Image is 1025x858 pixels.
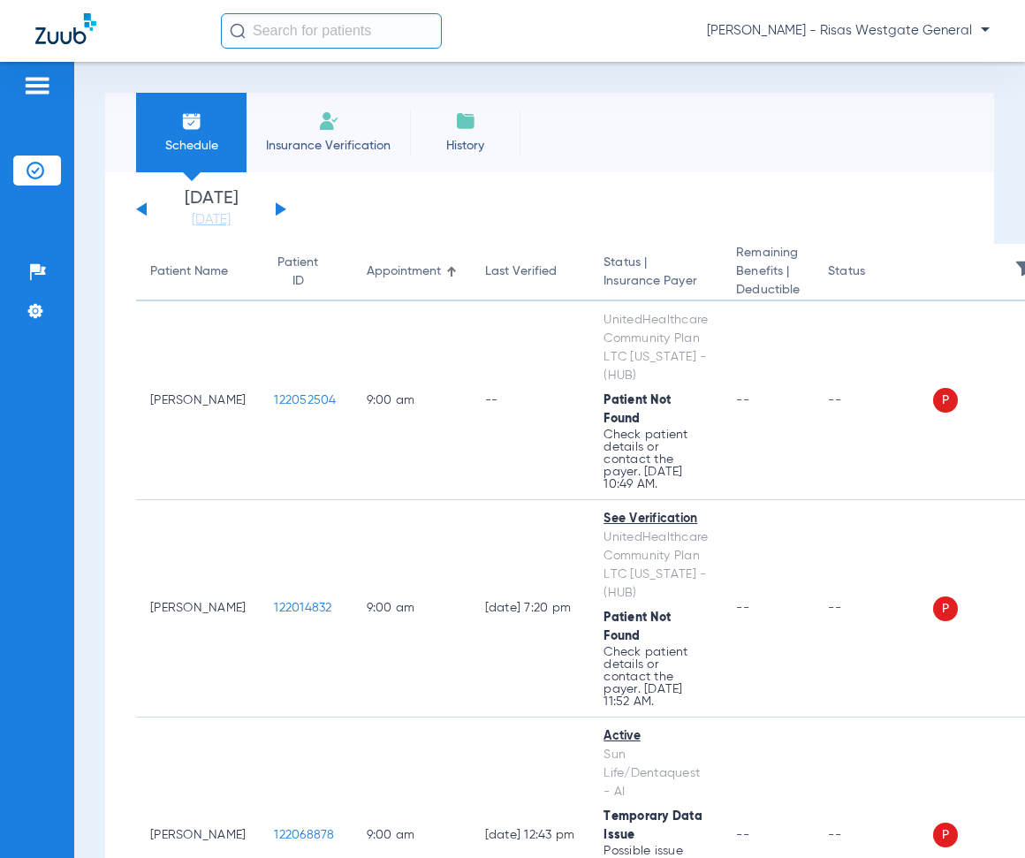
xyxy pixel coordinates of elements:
span: [PERSON_NAME] - Risas Westgate General [707,22,990,40]
img: Schedule [181,110,202,132]
input: Search for patients [221,13,442,49]
div: Patient ID [274,254,322,291]
p: Check patient details or contact the payer. [DATE] 11:52 AM. [604,646,708,708]
div: Appointment [367,262,441,281]
img: Search Icon [230,23,246,39]
span: Insurance Payer [604,272,708,291]
div: Patient Name [150,262,228,281]
img: Zuub Logo [35,13,96,44]
span: -- [736,394,749,406]
span: P [933,823,958,847]
div: See Verification [604,510,708,528]
span: 122068878 [274,829,334,841]
li: [DATE] [158,190,264,229]
img: Manual Insurance Verification [318,110,339,132]
img: History [455,110,476,132]
div: Last Verified [485,262,557,281]
span: -- [736,602,749,614]
td: 9:00 AM [353,301,471,500]
div: Last Verified [485,262,576,281]
td: -- [814,500,933,718]
span: 122014832 [274,602,331,614]
span: 122052504 [274,394,336,406]
div: Sun Life/Dentaquest - AI [604,746,708,801]
div: UnitedHealthcare Community Plan LTC [US_STATE] - (HUB) [604,311,708,385]
span: -- [736,829,749,841]
div: Patient ID [274,254,338,291]
img: hamburger-icon [23,75,51,96]
span: Insurance Verification [260,137,397,155]
th: Remaining Benefits | [722,244,814,301]
span: Deductible [736,281,800,300]
td: -- [471,301,590,500]
td: -- [814,301,933,500]
span: History [423,137,507,155]
span: P [933,596,958,621]
td: [PERSON_NAME] [136,301,260,500]
div: UnitedHealthcare Community Plan LTC [US_STATE] - (HUB) [604,528,708,603]
span: Temporary Data Issue [604,810,702,841]
td: [DATE] 7:20 PM [471,500,590,718]
span: Schedule [149,137,233,155]
th: Status | [589,244,722,301]
span: Patient Not Found [604,394,671,425]
div: Patient Name [150,262,246,281]
div: Active [604,727,708,746]
a: [DATE] [158,211,264,229]
span: Patient Not Found [604,611,671,642]
div: Appointment [367,262,457,281]
td: 9:00 AM [353,500,471,718]
td: [PERSON_NAME] [136,500,260,718]
p: Check patient details or contact the payer. [DATE] 10:49 AM. [604,429,708,490]
span: P [933,388,958,413]
th: Status [814,244,933,301]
